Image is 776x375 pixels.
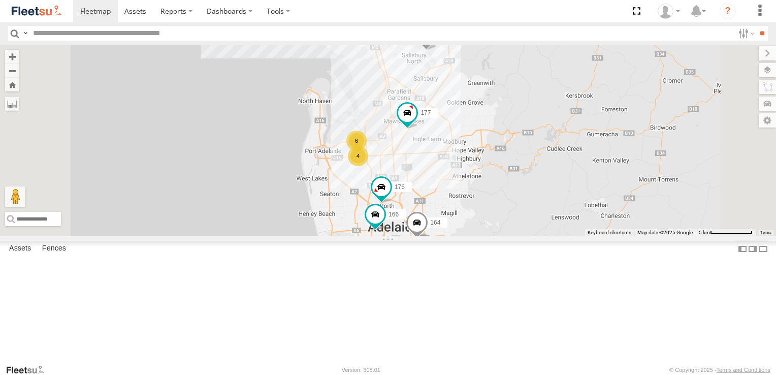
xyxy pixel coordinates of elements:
div: © Copyright 2025 - [669,367,770,373]
label: Assets [4,242,36,256]
button: Zoom Home [5,78,19,91]
label: Fences [37,242,71,256]
button: Map Scale: 5 km per 80 pixels [696,229,756,236]
div: Version: 308.01 [342,367,380,373]
label: Hide Summary Table [758,241,768,256]
label: Map Settings [759,113,776,128]
a: Terms (opens in new tab) [761,230,771,234]
img: fleetsu-logo-horizontal.svg [10,4,63,18]
div: 4 [348,146,368,166]
label: Dock Summary Table to the Left [737,241,748,256]
span: Map data ©2025 Google [637,230,693,235]
button: Keyboard shortcuts [588,229,631,236]
button: Zoom out [5,64,19,78]
span: 176 [395,183,405,191]
label: Dock Summary Table to the Right [748,241,758,256]
button: Drag Pegman onto the map to open Street View [5,186,25,207]
a: Terms and Conditions [717,367,770,373]
span: 164 [430,219,440,226]
i: ? [720,3,736,19]
div: Arb Quin [654,4,684,19]
span: 5 km [699,230,710,235]
a: Visit our Website [6,365,52,375]
div: 6 [346,131,367,151]
label: Measure [5,97,19,111]
button: Zoom in [5,50,19,64]
span: 166 [389,210,399,217]
label: Search Query [21,26,29,41]
span: 177 [421,109,431,116]
label: Search Filter Options [734,26,756,41]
